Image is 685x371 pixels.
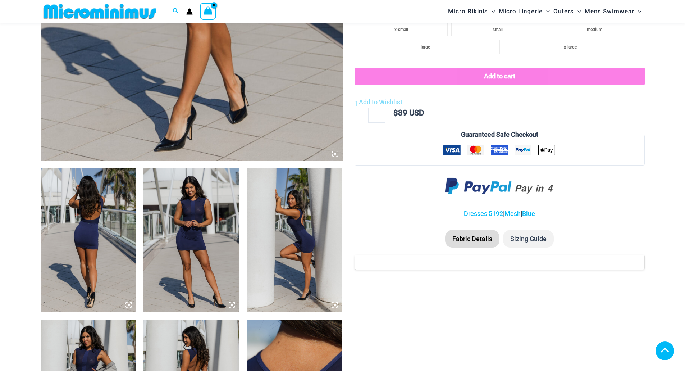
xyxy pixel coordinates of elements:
[186,8,193,15] a: Account icon link
[634,2,641,21] span: Menu Toggle
[355,40,496,54] li: large
[451,22,544,36] li: small
[493,27,503,32] span: small
[543,2,550,21] span: Menu Toggle
[583,2,643,21] a: Mens SwimwearMenu ToggleMenu Toggle
[355,68,644,85] button: Add to cart
[587,27,602,32] span: medium
[564,45,577,50] span: x-large
[553,2,574,21] span: Outers
[394,27,408,32] span: x-small
[355,208,644,219] p: | | |
[458,129,541,140] legend: Guaranteed Safe Checkout
[448,2,488,21] span: Micro Bikinis
[503,230,554,248] li: Sizing Guide
[355,22,448,36] li: x-small
[445,1,645,22] nav: Site Navigation
[522,210,535,217] a: Blue
[497,2,552,21] a: Micro LingerieMenu ToggleMenu Toggle
[488,2,495,21] span: Menu Toggle
[355,97,402,108] a: Add to Wishlist
[445,230,499,248] li: Fabric Details
[499,40,641,54] li: x-large
[574,2,581,21] span: Menu Toggle
[464,210,487,217] a: Dresses
[421,45,430,50] span: large
[585,2,634,21] span: Mens Swimwear
[143,168,239,312] img: Desire Me Navy 5192 Dress
[548,22,641,36] li: medium
[41,168,137,312] img: Desire Me Navy 5192 Dress
[173,7,179,16] a: Search icon link
[393,108,424,117] bdi: 89 USD
[393,108,398,117] span: $
[446,2,497,21] a: Micro BikinisMenu ToggleMenu Toggle
[504,210,521,217] a: Mesh
[552,2,583,21] a: OutersMenu ToggleMenu Toggle
[200,3,216,19] a: View Shopping Cart, empty
[489,210,503,217] a: 5192
[359,98,402,106] span: Add to Wishlist
[247,168,343,312] img: Desire Me Navy 5192 Dress
[499,2,543,21] span: Micro Lingerie
[368,108,385,123] input: Product quantity
[41,3,159,19] img: MM SHOP LOGO FLAT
